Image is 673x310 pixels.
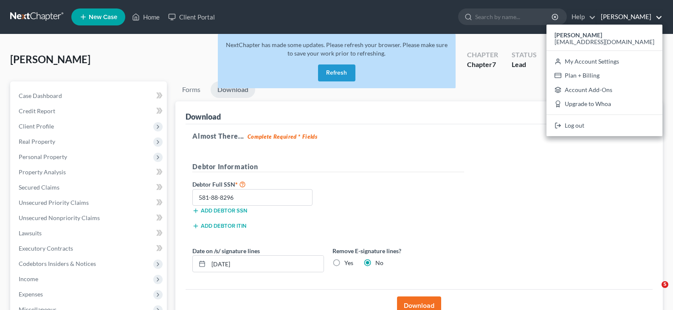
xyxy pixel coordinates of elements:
[12,241,167,256] a: Executory Contracts
[19,184,59,191] span: Secured Claims
[10,53,90,65] span: [PERSON_NAME]
[188,179,328,189] label: Debtor Full SSN
[175,81,207,98] a: Forms
[546,83,662,97] a: Account Add-Ons
[19,168,66,176] span: Property Analysis
[318,64,355,81] button: Refresh
[186,112,221,122] div: Download
[12,165,167,180] a: Property Analysis
[128,9,164,25] a: Home
[19,138,55,145] span: Real Property
[375,259,383,267] label: No
[12,210,167,226] a: Unsecured Nonpriority Claims
[192,246,260,255] label: Date on /s/ signature lines
[467,60,498,70] div: Chapter
[19,107,55,115] span: Credit Report
[12,180,167,195] a: Secured Claims
[546,97,662,112] a: Upgrade to Whoa
[644,281,665,302] iframe: Intercom live chat
[19,229,42,237] span: Lawsuits
[12,88,167,103] a: Case Dashboard
[226,41,448,57] span: NextChapter has made some updates. Please refresh your browser. Please make sure to save your wor...
[475,9,553,25] input: Search by name...
[89,14,117,20] span: New Case
[467,50,498,60] div: Chapter
[19,290,43,298] span: Expenses
[555,38,654,45] span: [EMAIL_ADDRESS][DOMAIN_NAME]
[19,275,38,282] span: Income
[546,54,662,69] a: My Account Settings
[192,131,646,141] h5: Almost There...
[19,260,96,267] span: Codebtors Insiders & Notices
[344,259,353,267] label: Yes
[12,103,167,119] a: Credit Report
[555,31,602,39] strong: [PERSON_NAME]
[19,245,73,252] span: Executory Contracts
[12,226,167,241] a: Lawsuits
[164,9,219,25] a: Client Portal
[19,199,89,206] span: Unsecured Priority Claims
[12,195,167,210] a: Unsecured Priority Claims
[492,60,496,68] span: 7
[546,25,662,136] div: [PERSON_NAME]
[546,118,662,133] a: Log out
[192,207,247,214] button: Add debtor SSN
[192,223,246,229] button: Add debtor ITIN
[332,246,464,255] label: Remove E-signature lines?
[662,281,668,288] span: 5
[597,9,662,25] a: [PERSON_NAME]
[546,68,662,83] a: Plan + Billing
[19,123,54,130] span: Client Profile
[192,189,313,206] input: XXX-XX-XXXX
[19,153,67,160] span: Personal Property
[512,50,537,60] div: Status
[19,214,100,221] span: Unsecured Nonpriority Claims
[512,60,537,70] div: Lead
[567,9,596,25] a: Help
[19,92,62,99] span: Case Dashboard
[192,162,464,172] h5: Debtor Information
[211,81,255,98] a: Download
[208,256,324,272] input: MM/DD/YYYY
[248,133,318,140] strong: Complete Required * Fields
